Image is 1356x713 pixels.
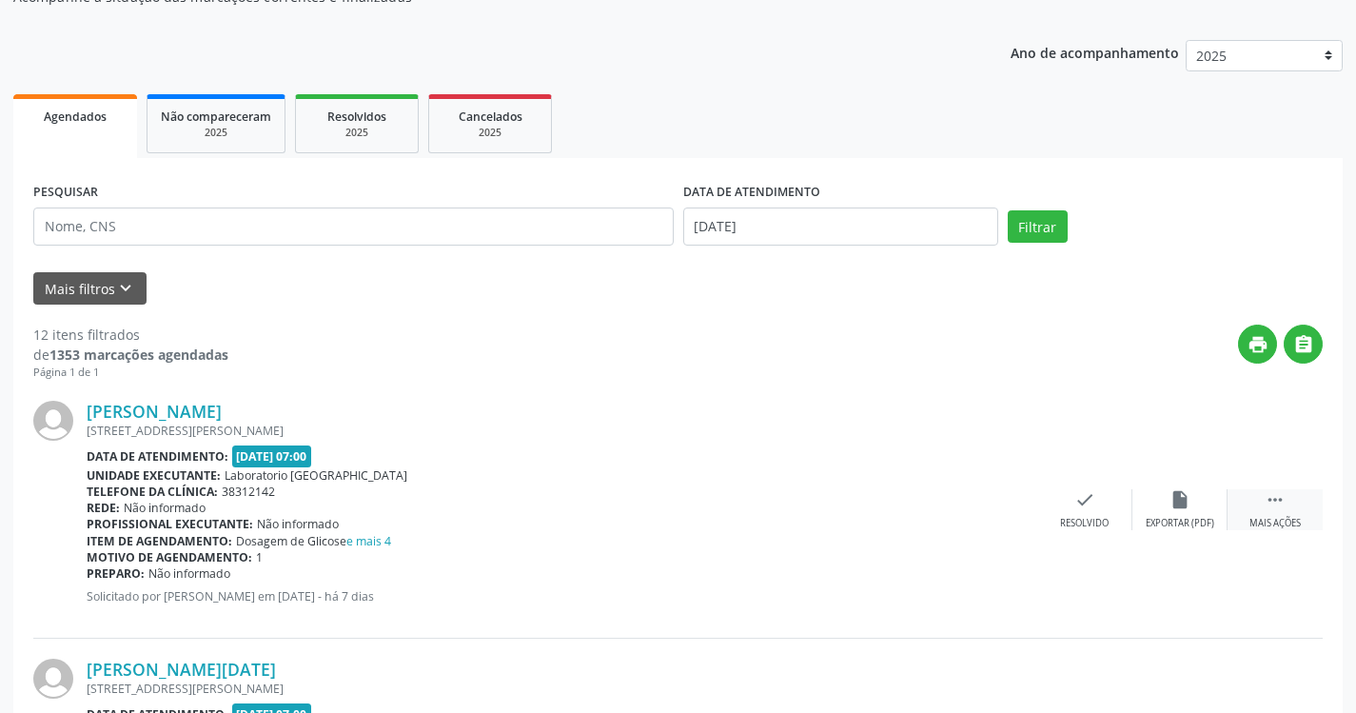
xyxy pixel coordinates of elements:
[225,467,407,484] span: Laboratorio [GEOGRAPHIC_DATA]
[1265,489,1286,510] i: 
[1238,325,1277,364] button: print
[346,533,391,549] a: e mais 4
[442,126,538,140] div: 2025
[148,565,230,582] span: Não informado
[1146,517,1214,530] div: Exportar (PDF)
[87,565,145,582] b: Preparo:
[1008,210,1068,243] button: Filtrar
[1011,40,1179,64] p: Ano de acompanhamento
[87,588,1037,604] p: Solicitado por [PERSON_NAME] em [DATE] - há 7 dias
[1060,517,1109,530] div: Resolvido
[161,126,271,140] div: 2025
[124,500,206,516] span: Não informado
[33,345,228,365] div: de
[87,467,221,484] b: Unidade executante:
[683,178,820,208] label: DATA DE ATENDIMENTO
[87,401,222,422] a: [PERSON_NAME]
[49,346,228,364] strong: 1353 marcações agendadas
[33,325,228,345] div: 12 itens filtrados
[1284,325,1323,364] button: 
[87,516,253,532] b: Profissional executante:
[87,681,1037,697] div: [STREET_ADDRESS][PERSON_NAME]
[87,533,232,549] b: Item de agendamento:
[327,109,386,125] span: Resolvidos
[87,423,1037,439] div: [STREET_ADDRESS][PERSON_NAME]
[683,208,998,246] input: Selecione um intervalo
[33,365,228,381] div: Página 1 de 1
[236,533,391,549] span: Dosagem de Glicose
[1293,334,1314,355] i: 
[232,446,312,467] span: [DATE] 07:00
[33,178,98,208] label: PESQUISAR
[44,109,107,125] span: Agendados
[33,208,674,246] input: Nome, CNS
[87,659,276,680] a: [PERSON_NAME][DATE]
[161,109,271,125] span: Não compareceram
[1169,489,1190,510] i: insert_drive_file
[87,549,252,565] b: Motivo de agendamento:
[257,516,339,532] span: Não informado
[87,484,218,500] b: Telefone da clínica:
[87,500,120,516] b: Rede:
[33,272,147,306] button: Mais filtroskeyboard_arrow_down
[222,484,275,500] span: 38312142
[33,401,73,441] img: img
[459,109,522,125] span: Cancelados
[1248,334,1268,355] i: print
[309,126,404,140] div: 2025
[115,278,136,299] i: keyboard_arrow_down
[1249,517,1301,530] div: Mais ações
[87,448,228,465] b: Data de atendimento:
[1074,489,1095,510] i: check
[256,549,263,565] span: 1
